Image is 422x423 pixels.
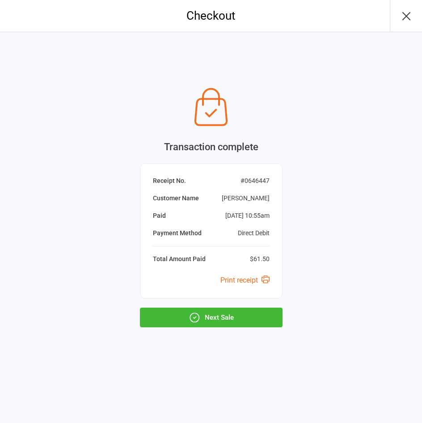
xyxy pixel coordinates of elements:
[222,194,270,203] div: [PERSON_NAME]
[140,308,283,327] button: Next Sale
[153,228,202,238] div: Payment Method
[238,228,270,238] div: Direct Debit
[241,176,270,186] div: # 0646447
[225,211,270,220] div: [DATE] 10:55am
[220,276,270,284] a: Print receipt
[153,254,206,264] div: Total Amount Paid
[153,176,186,186] div: Receipt No.
[140,140,283,154] div: Transaction complete
[153,194,199,203] div: Customer Name
[153,211,166,220] div: Paid
[250,254,270,264] div: $61.50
